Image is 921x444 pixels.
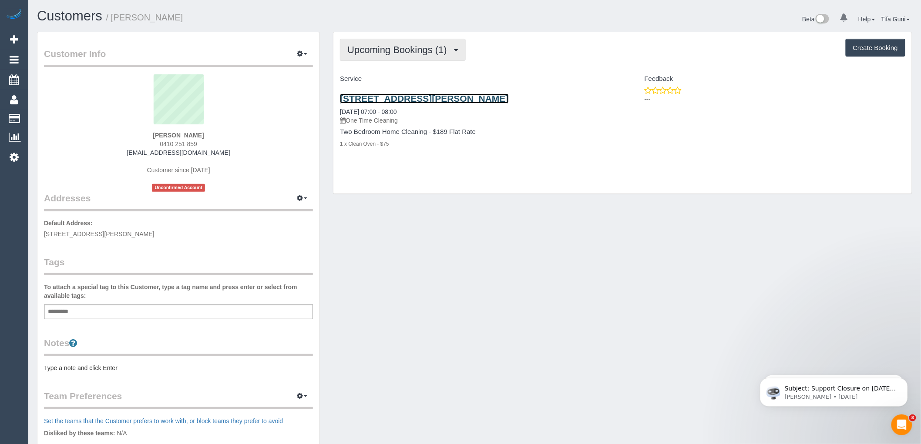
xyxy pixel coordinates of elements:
[881,16,910,23] a: Tifa Guni
[44,364,313,372] pre: Type a note and click Enter
[44,417,283,424] a: Set the teams that the Customer prefers to work with, or block teams they prefer to avoid
[340,108,397,115] a: [DATE] 07:00 - 08:00
[629,75,905,83] h4: Feedback
[44,256,313,275] legend: Tags
[858,16,875,23] a: Help
[44,230,155,237] span: [STREET_ADDRESS][PERSON_NAME]
[340,93,508,103] a: [STREET_ADDRESS][PERSON_NAME]
[340,75,616,83] h4: Service
[340,39,466,61] button: Upcoming Bookings (1)
[340,141,389,147] small: 1 x Clean Oven - $75
[909,414,916,421] span: 3
[127,149,230,156] a: [EMAIL_ADDRESS][DOMAIN_NAME]
[347,44,451,55] span: Upcoming Bookings (1)
[147,167,210,174] span: Customer since [DATE]
[44,337,313,356] legend: Notes
[340,116,616,125] p: One Time Cleaning
[747,360,921,421] iframe: Intercom notifications message
[891,414,912,435] iframe: Intercom live chat
[37,8,102,23] a: Customers
[340,128,616,136] h4: Two Bedroom Home Cleaning - $189 Flat Rate
[44,429,115,437] label: Disliked by these teams:
[160,140,197,147] span: 0410 251 859
[152,184,205,191] span: Unconfirmed Account
[5,9,23,21] img: Automaid Logo
[802,16,829,23] a: Beta
[44,47,313,67] legend: Customer Info
[106,13,183,22] small: / [PERSON_NAME]
[44,390,313,409] legend: Team Preferences
[44,219,93,227] label: Default Address:
[153,132,204,139] strong: [PERSON_NAME]
[117,430,127,437] span: N/A
[44,283,313,300] label: To attach a special tag to this Customer, type a tag name and press enter or select from availabl...
[815,14,829,25] img: New interface
[846,39,905,57] button: Create Booking
[645,95,905,103] p: ---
